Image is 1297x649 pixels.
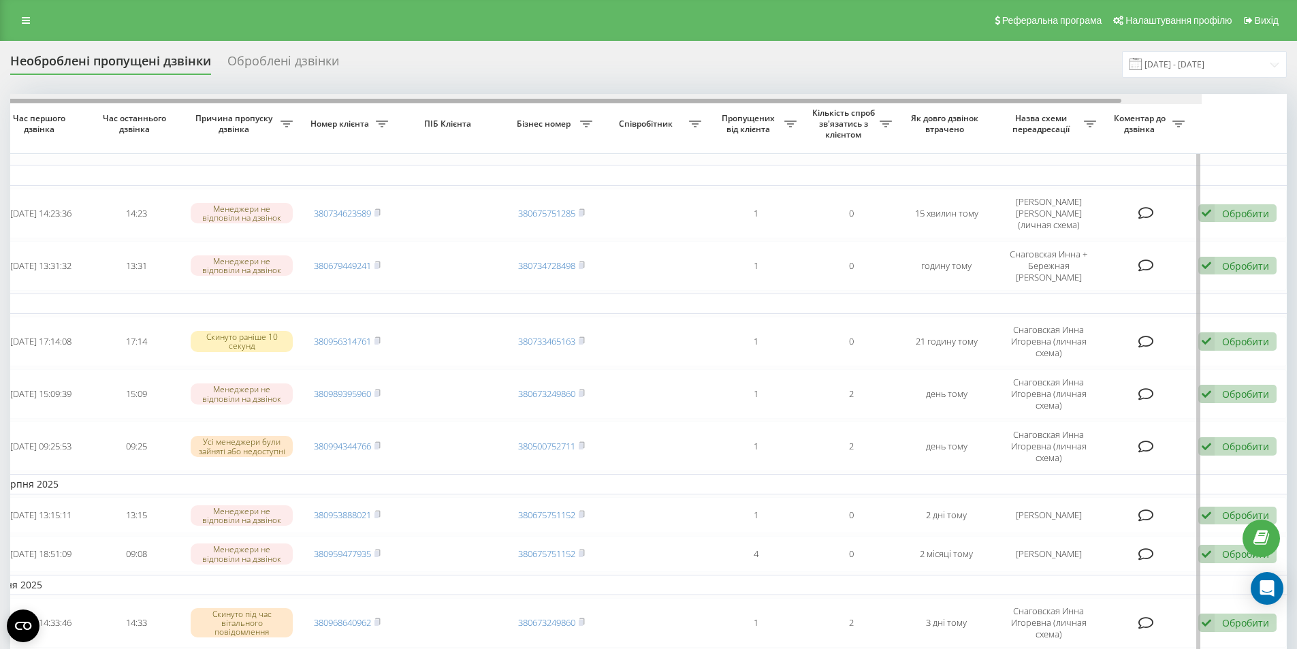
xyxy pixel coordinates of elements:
div: Необроблені пропущені дзвінки [10,54,211,75]
span: Пропущених від клієнта [715,113,784,134]
span: Як довго дзвінок втрачено [910,113,983,134]
a: 380959477935 [314,548,371,560]
div: Обробити [1222,548,1269,560]
div: Менеджери не відповіли на дзвінок [191,203,293,223]
td: Снаговская Инна Игоревна (личная схема) [994,598,1103,648]
div: Обробити [1222,440,1269,453]
button: Open CMP widget [7,610,39,642]
div: Обробити [1222,259,1269,272]
div: Оброблені дзвінки [227,54,339,75]
td: 13:31 [89,241,184,291]
td: 1 [708,317,803,366]
span: Налаштування профілю [1125,15,1232,26]
td: 2 місяці тому [899,536,994,572]
a: 380675751152 [518,509,575,521]
td: 09:25 [89,422,184,471]
div: Менеджери не відповіли на дзвінок [191,505,293,526]
td: 17:14 [89,317,184,366]
td: 2 [803,369,899,419]
td: 0 [803,536,899,572]
td: 15 хвилин тому [899,189,994,238]
td: 0 [803,317,899,366]
td: 4 [708,536,803,572]
span: Назва схеми переадресації [1001,113,1084,134]
div: Open Intercom Messenger [1251,572,1283,605]
td: 2 дні тому [899,497,994,533]
span: Час першого дзвінка [4,113,78,134]
td: 1 [708,369,803,419]
td: Снаговская Инна Игоревна (личная схема) [994,422,1103,471]
span: Коментар до дзвінка [1110,113,1172,134]
td: 0 [803,241,899,291]
td: 1 [708,241,803,291]
td: 13:15 [89,497,184,533]
td: 2 [803,598,899,648]
div: Менеджери не відповіли на дзвінок [191,255,293,276]
td: 15:09 [89,369,184,419]
div: Менеджери не відповіли на дзвінок [191,543,293,564]
td: [PERSON_NAME] [994,536,1103,572]
a: 380734728498 [518,259,575,272]
div: Обробити [1222,616,1269,629]
a: 380733465163 [518,335,575,347]
span: Реферальна програма [1002,15,1102,26]
a: 380968640962 [314,616,371,629]
a: 380956314761 [314,335,371,347]
td: Снаговская Инна + Бережная [PERSON_NAME] [994,241,1103,291]
td: 0 [803,189,899,238]
td: 21 годину тому [899,317,994,366]
a: 380989395960 [314,387,371,400]
a: 380679449241 [314,259,371,272]
div: Менеджери не відповіли на дзвінок [191,383,293,404]
td: 14:33 [89,598,184,648]
a: 380673249860 [518,616,575,629]
div: Усі менеджери були зайняті або недоступні [191,436,293,456]
div: Скинуто раніше 10 секунд [191,331,293,351]
td: годину тому [899,241,994,291]
a: 380673249860 [518,387,575,400]
span: Час останнього дзвінка [99,113,173,134]
div: Обробити [1222,509,1269,522]
td: 1 [708,189,803,238]
td: Снаговская Инна Игоревна (личная схема) [994,369,1103,419]
td: 1 [708,598,803,648]
span: ПІБ Клієнта [406,118,492,129]
div: Обробити [1222,335,1269,348]
div: Обробити [1222,387,1269,400]
a: 380994344766 [314,440,371,452]
a: 380734623589 [314,207,371,219]
td: 09:08 [89,536,184,572]
a: 380675751285 [518,207,575,219]
td: Снаговская Инна Игоревна (личная схема) [994,317,1103,366]
div: Скинуто під час вітального повідомлення [191,608,293,638]
td: [PERSON_NAME] [994,497,1103,533]
td: 2 [803,422,899,471]
span: Вихід [1255,15,1279,26]
a: 380953888021 [314,509,371,521]
div: Обробити [1222,207,1269,220]
a: 380675751152 [518,548,575,560]
span: Кількість спроб зв'язатись з клієнтом [810,108,880,140]
span: Номер клієнта [306,118,376,129]
span: Співробітник [606,118,689,129]
td: 0 [803,497,899,533]
td: [PERSON_NAME] [PERSON_NAME] (личная схема) [994,189,1103,238]
span: Бізнес номер [511,118,580,129]
td: 14:23 [89,189,184,238]
a: 380500752711 [518,440,575,452]
td: 1 [708,422,803,471]
span: Причина пропуску дзвінка [191,113,281,134]
td: 3 дні тому [899,598,994,648]
td: день тому [899,422,994,471]
td: 1 [708,497,803,533]
td: день тому [899,369,994,419]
